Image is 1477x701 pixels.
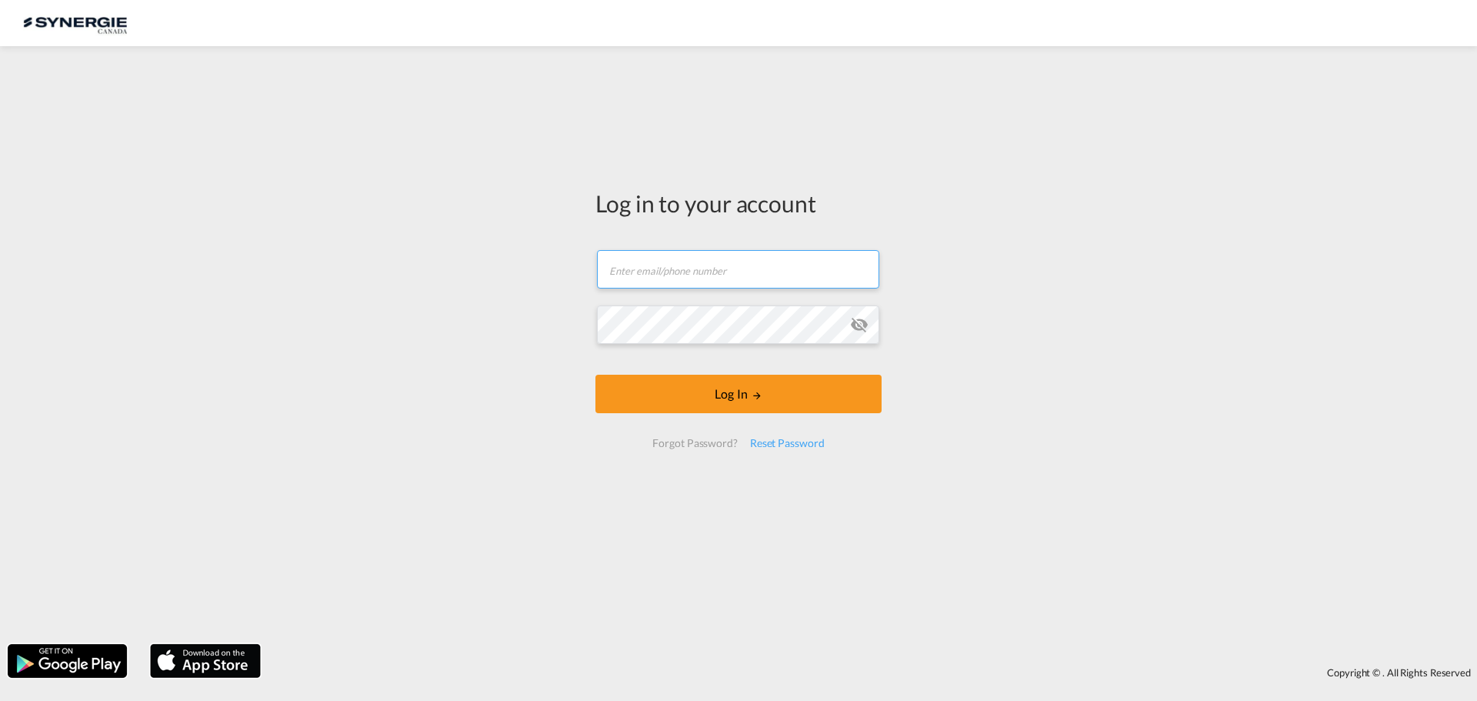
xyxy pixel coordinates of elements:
[850,315,869,334] md-icon: icon-eye-off
[148,643,262,679] img: apple.png
[595,187,882,219] div: Log in to your account
[23,6,127,41] img: 1f56c880d42311ef80fc7dca854c8e59.png
[595,375,882,413] button: LOGIN
[6,643,128,679] img: google.png
[646,429,743,457] div: Forgot Password?
[597,250,879,289] input: Enter email/phone number
[268,659,1477,686] div: Copyright © . All Rights Reserved
[744,429,831,457] div: Reset Password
